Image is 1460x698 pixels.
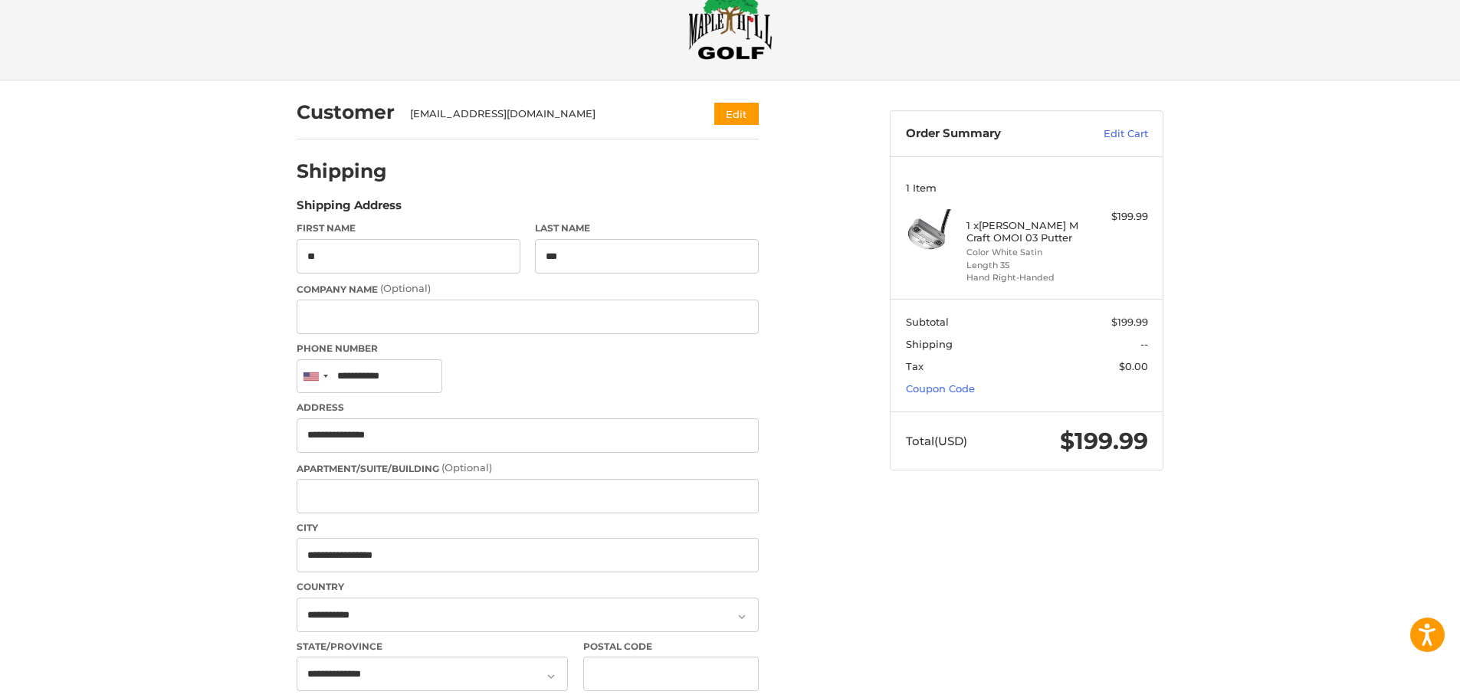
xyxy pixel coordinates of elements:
span: $199.99 [1060,427,1148,455]
h2: Shipping [297,159,387,183]
small: (Optional) [441,461,492,474]
li: Hand Right-Handed [966,271,1084,284]
a: Coupon Code [906,382,975,395]
label: Postal Code [583,640,760,654]
span: $0.00 [1119,360,1148,372]
small: (Optional) [380,282,431,294]
label: Address [297,401,759,415]
button: Edit [714,103,759,125]
label: State/Province [297,640,568,654]
span: Subtotal [906,316,949,328]
span: Tax [906,360,924,372]
h3: Order Summary [906,126,1071,142]
h3: 1 Item [906,182,1148,194]
span: Shipping [906,338,953,350]
span: Total (USD) [906,434,967,448]
h2: Customer [297,100,395,124]
label: Company Name [297,281,759,297]
li: Length 35 [966,259,1084,272]
legend: Shipping Address [297,197,402,221]
label: Last Name [535,221,759,235]
h4: 1 x [PERSON_NAME] M Craft OMOI 03 Putter [966,219,1084,244]
label: Phone Number [297,342,759,356]
span: -- [1140,338,1148,350]
div: $199.99 [1088,209,1148,224]
label: Country [297,580,759,594]
li: Color White Satin [966,246,1084,259]
span: $199.99 [1111,316,1148,328]
label: City [297,521,759,535]
div: United States: +1 [297,360,333,393]
a: Edit Cart [1071,126,1148,142]
div: [EMAIL_ADDRESS][DOMAIN_NAME] [410,107,685,122]
label: Apartment/Suite/Building [297,460,759,476]
label: First Name [297,221,520,235]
